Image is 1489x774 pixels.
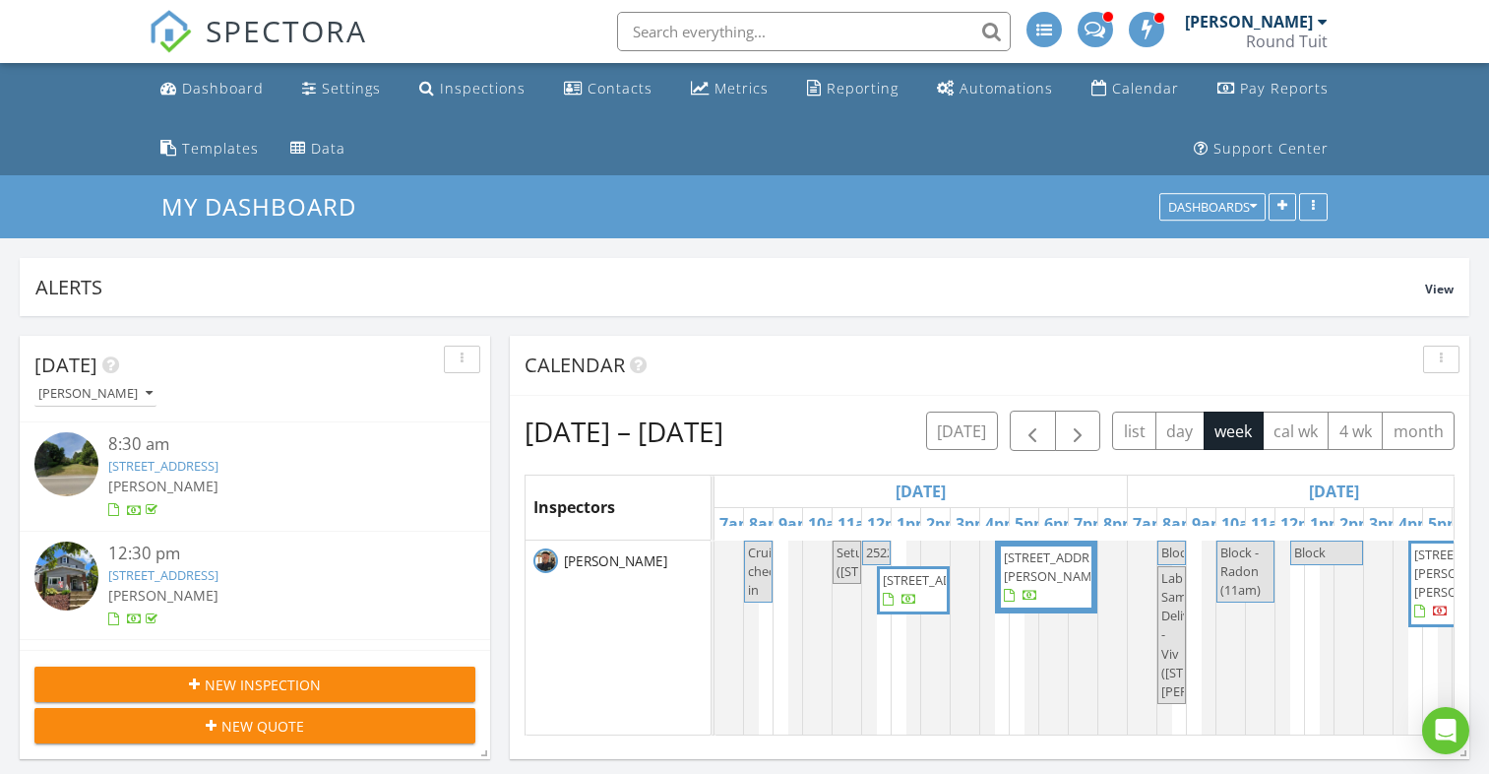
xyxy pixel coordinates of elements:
a: SPECTORA [149,27,367,68]
div: Metrics [714,79,769,97]
div: 8:30 am [108,432,439,457]
a: Pay Reports [1210,71,1336,107]
a: Inspections [411,71,533,107]
div: [PERSON_NAME] [1185,12,1313,32]
button: 4 wk [1328,412,1383,450]
a: Templates [153,131,267,167]
img: 9342856%2Fcover_photos%2F615yv7qai5Bi43CGKUFi%2Fsmall.jpg [34,542,98,611]
a: 4pm [980,508,1024,540]
h2: [DATE] – [DATE] [525,412,723,451]
a: 3pm [1364,508,1408,540]
span: 2522 [866,544,894,561]
div: Open Intercom Messenger [1422,707,1469,754]
a: Automations (Advanced) [929,71,1061,107]
span: [DATE] [34,352,97,378]
a: Data [282,131,353,167]
a: [STREET_ADDRESS] [108,457,218,475]
div: Templates [182,139,259,158]
a: 12pm [862,508,915,540]
a: 6pm [1039,508,1084,540]
img: selfie_2.jpg [533,548,558,573]
div: 12:30 pm [108,542,439,566]
a: 2pm [1334,508,1379,540]
span: Setup ([STREET_ADDRESS]) [837,544,955,580]
a: Go to August 29, 2025 [1304,476,1364,507]
span: New Quote [221,716,304,737]
a: 9am [774,508,818,540]
a: Go to August 28, 2025 [891,476,951,507]
div: [PERSON_NAME] [38,387,153,401]
button: Dashboards [1159,194,1266,222]
a: Calendar [1084,71,1187,107]
div: Reporting [827,79,899,97]
img: 9330125%2Fcover_photos%2Fa43B4VY8KZkRdVB6Fq2F%2Fsmall.jpg [34,650,98,714]
div: Contacts [588,79,652,97]
button: month [1382,412,1455,450]
div: Inspections [440,79,526,97]
span: Calendar [525,352,625,378]
button: week [1204,412,1264,450]
div: Pay Reports [1240,79,1329,97]
a: 11am [833,508,886,540]
input: Search everything... [617,12,1011,51]
a: [STREET_ADDRESS] [108,566,218,584]
span: View [1425,281,1454,297]
button: Next [1055,411,1101,451]
span: [PERSON_NAME] [108,477,218,495]
img: The Best Home Inspection Software - Spectora [149,10,192,53]
a: 12pm [1275,508,1329,540]
div: Calendar [1112,79,1179,97]
button: list [1112,412,1156,450]
span: [STREET_ADDRESS] [883,571,993,589]
div: Round Tuit [1246,32,1328,51]
span: Inspectors [533,496,615,518]
a: 8:30 am [STREET_ADDRESS] [PERSON_NAME] [34,432,475,520]
div: Alerts [35,274,1425,300]
a: Contacts [556,71,660,107]
span: [PERSON_NAME] [560,551,671,571]
button: cal wk [1263,412,1330,450]
a: 3pm [951,508,995,540]
a: Settings [294,71,389,107]
a: 4pm [1394,508,1438,540]
a: 5pm [1010,508,1054,540]
a: 8pm [1098,508,1143,540]
div: Dashboard [182,79,264,97]
span: Block [1161,544,1193,561]
a: Reporting [799,71,906,107]
span: Block [1294,544,1326,561]
div: Settings [322,79,381,97]
a: Support Center [1186,131,1336,167]
a: 9am [1187,508,1231,540]
a: 7am [714,508,759,540]
a: Metrics [683,71,776,107]
span: SPECTORA [206,10,367,51]
span: [PERSON_NAME] [108,586,218,605]
a: 10am [1216,508,1270,540]
button: New Quote [34,708,475,743]
a: Dashboard [153,71,272,107]
a: My Dashboard [161,190,373,223]
button: day [1155,412,1205,450]
div: Automations [960,79,1053,97]
div: Support Center [1213,139,1329,158]
span: Cruise check-in [748,544,785,599]
a: 10am [803,508,856,540]
a: 1pm [892,508,936,540]
a: 5pm [1423,508,1467,540]
button: [DATE] [926,412,998,450]
div: Data [311,139,345,158]
a: 8am [744,508,788,540]
a: 7pm [1069,508,1113,540]
button: [PERSON_NAME] [34,381,156,408]
span: [STREET_ADDRESS][PERSON_NAME] [1004,548,1114,585]
a: 12:30 pm [STREET_ADDRESS] [PERSON_NAME] [34,542,475,629]
a: 11am [1246,508,1299,540]
a: 2pm [921,508,965,540]
a: 7am [1128,508,1172,540]
span: New Inspection [205,675,321,695]
div: Dashboards [1168,201,1257,215]
span: Block - Radon (11am) [1220,544,1261,599]
img: streetview [34,432,98,496]
button: Previous [1010,411,1056,451]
